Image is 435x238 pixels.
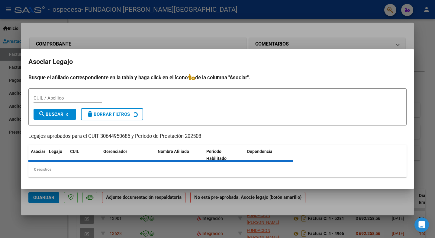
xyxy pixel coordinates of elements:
span: Buscar [38,112,63,117]
span: Asociar [31,149,45,154]
mat-icon: search [38,110,46,118]
datatable-header-cell: CUIL [68,145,101,165]
span: Legajo [49,149,62,154]
span: Gerenciador [103,149,127,154]
span: CUIL [70,149,79,154]
datatable-header-cell: Nombre Afiliado [155,145,204,165]
div: Open Intercom Messenger [414,217,429,232]
datatable-header-cell: Asociar [28,145,47,165]
mat-icon: delete [86,110,94,118]
div: 0 registros [28,162,407,177]
datatable-header-cell: Gerenciador [101,145,155,165]
datatable-header-cell: Dependencia [245,145,293,165]
span: Nombre Afiliado [158,149,189,154]
datatable-header-cell: Periodo Habilitado [204,145,245,165]
datatable-header-cell: Legajo [47,145,68,165]
h2: Asociar Legajo [28,56,407,68]
button: Buscar [34,109,76,120]
h4: Busque el afiliado correspondiente en la tabla y haga click en el ícono de la columna "Asociar". [28,74,407,81]
button: Borrar Filtros [81,108,143,120]
p: Legajos aprobados para el CUIT 30644950685 y Período de Prestación 202508 [28,133,407,140]
span: Borrar Filtros [86,112,130,117]
span: Periodo Habilitado [206,149,227,161]
span: Dependencia [247,149,272,154]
